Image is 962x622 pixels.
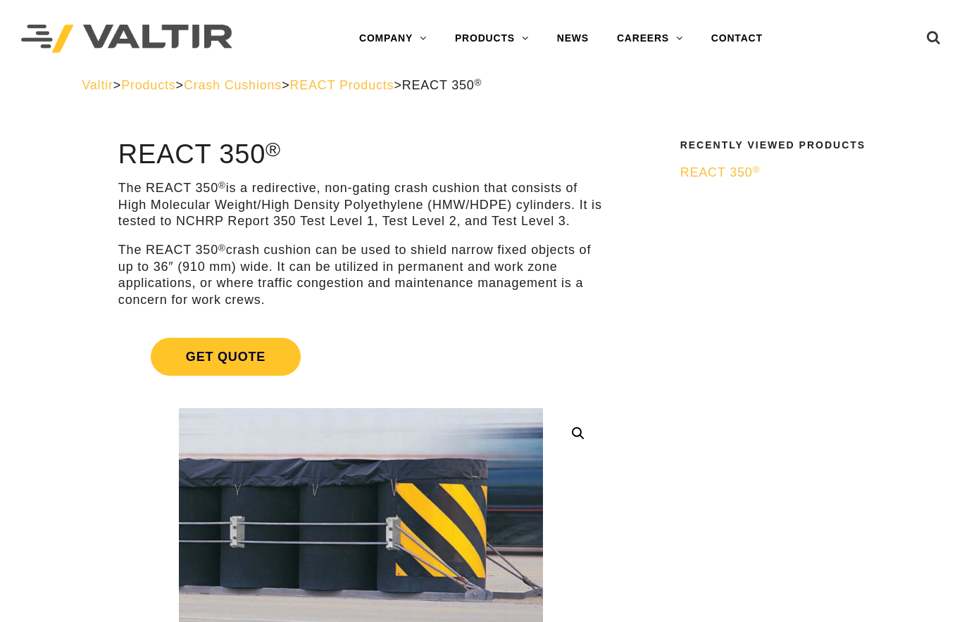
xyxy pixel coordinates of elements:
a: COMPANY [345,25,441,53]
sup: ® [475,77,482,88]
a: Products [121,78,175,92]
p: The REACT 350 is a redirective, non-gating crash cushion that consists of High Molecular Weight/H... [118,180,604,229]
span: REACT 350 [402,78,482,92]
div: > > > > [82,77,880,94]
a: REACT Products [289,78,394,92]
a: Valtir [82,78,113,92]
a: CAREERS [603,25,697,53]
a: PRODUCTS [441,25,543,53]
span: Get Quote [151,338,301,376]
img: Valtir [21,25,232,53]
span: REACT 350 [680,165,761,179]
sup: ® [218,243,226,253]
h1: REACT 350 [118,140,604,170]
sup: ® [753,165,761,175]
h2: Recently Viewed Products [680,140,872,151]
a: 🔍 [566,421,591,446]
p: The REACT 350 crash cushion can be used to shield narrow fixed objects of up to 36″ (910 mm) wide... [118,242,604,308]
a: NEWS [543,25,603,53]
sup: ® [218,180,226,191]
a: Get Quote [118,321,604,393]
sup: ® [266,138,281,160]
a: Crash Cushions [184,78,282,92]
a: CONTACT [697,25,777,53]
a: REACT 350® [680,165,872,181]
